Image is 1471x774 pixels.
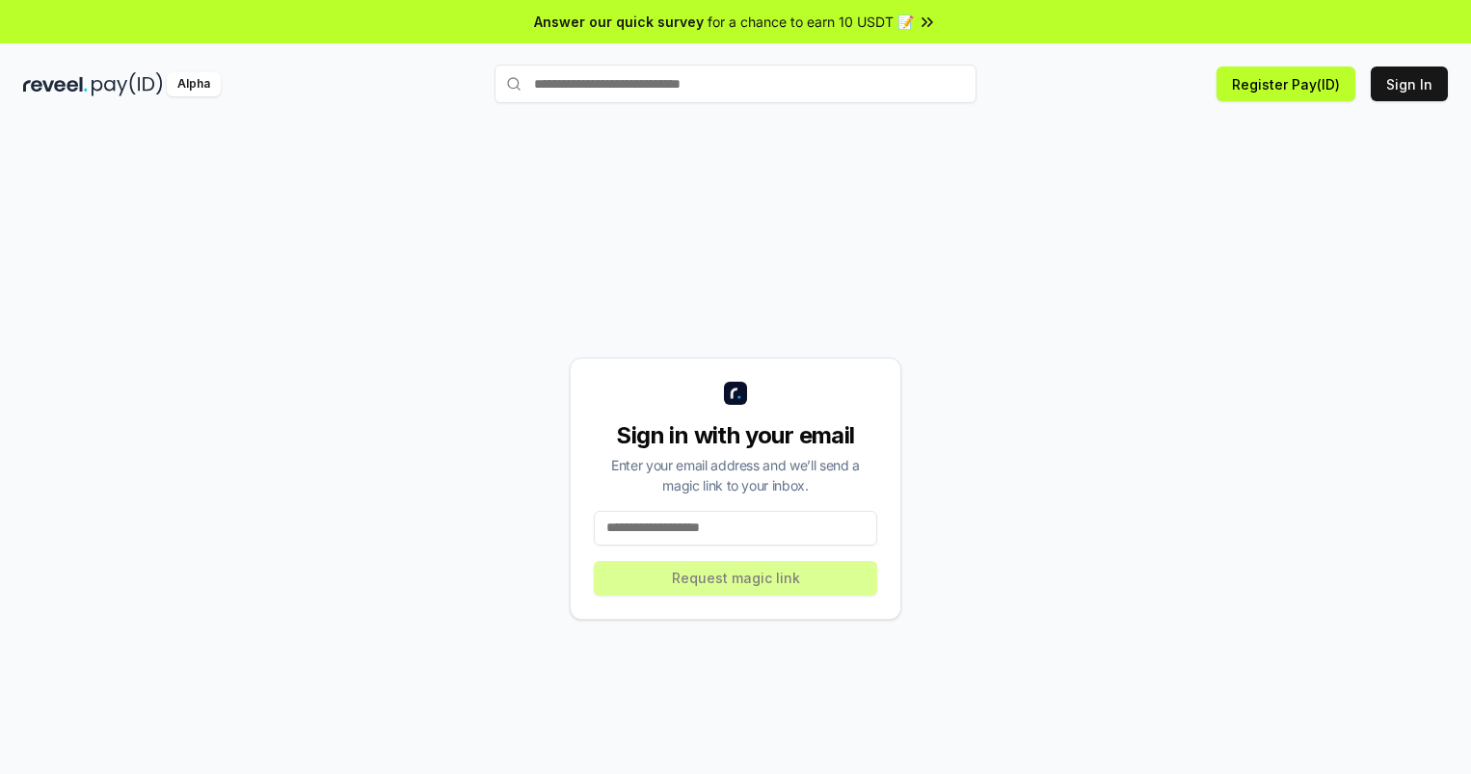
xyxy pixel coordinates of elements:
img: reveel_dark [23,72,88,96]
span: Answer our quick survey [534,12,704,32]
img: pay_id [92,72,163,96]
span: for a chance to earn 10 USDT 📝 [708,12,914,32]
div: Sign in with your email [594,420,877,451]
img: logo_small [724,382,747,405]
button: Register Pay(ID) [1217,67,1355,101]
div: Alpha [167,72,221,96]
div: Enter your email address and we’ll send a magic link to your inbox. [594,455,877,495]
button: Sign In [1371,67,1448,101]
